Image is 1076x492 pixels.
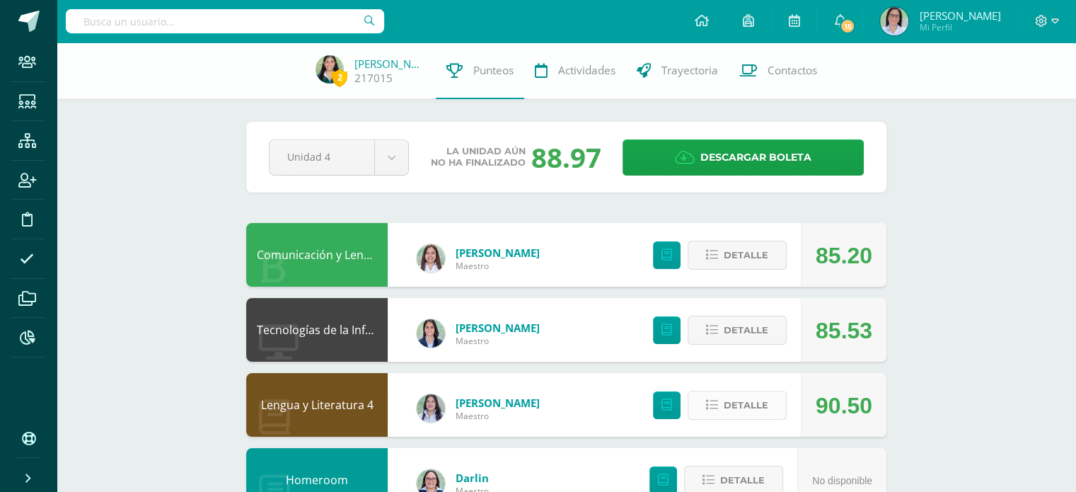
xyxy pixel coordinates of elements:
[257,322,526,338] a: Tecnologías de la Información y la Comunicación 4
[431,146,526,168] span: La unidad aún no ha finalizado
[919,8,1000,23] span: [PERSON_NAME]
[919,21,1000,33] span: Mi Perfil
[417,244,445,273] img: acecb51a315cac2de2e3deefdb732c9f.png
[840,18,855,34] span: 15
[724,392,768,418] span: Detalle
[812,475,872,486] span: No disponible
[661,63,718,78] span: Trayectoria
[880,7,908,35] img: 65f5ad2135174e629501159bff54d22a.png
[246,373,388,437] div: Lengua y Literatura 4
[287,140,357,173] span: Unidad 4
[456,396,540,410] a: [PERSON_NAME]
[531,139,601,176] div: 88.97
[257,247,451,263] a: Comunicación y Lenguaje L3 Inglés 4
[700,140,811,175] span: Descargar boleta
[768,63,817,78] span: Contactos
[332,69,347,86] span: 2
[729,42,828,99] a: Contactos
[816,374,872,437] div: 90.50
[286,472,348,488] a: Homeroom
[316,55,344,84] img: 850e85adf1f9d6f0507dff7766d5b93b.png
[558,63,615,78] span: Actividades
[66,9,384,33] input: Busca un usuario...
[354,57,425,71] a: [PERSON_NAME]
[456,260,540,272] span: Maestro
[456,410,540,422] span: Maestro
[626,42,729,99] a: Trayectoria
[816,224,872,287] div: 85.20
[623,139,864,176] a: Descargar boleta
[417,394,445,423] img: df6a3bad71d85cf97c4a6d1acf904499.png
[270,140,408,175] a: Unidad 4
[688,391,787,420] button: Detalle
[246,223,388,287] div: Comunicación y Lenguaje L3 Inglés 4
[688,241,787,270] button: Detalle
[688,316,787,345] button: Detalle
[261,397,374,413] a: Lengua y Literatura 4
[724,242,768,268] span: Detalle
[456,335,540,347] span: Maestro
[417,319,445,348] img: 7489ccb779e23ff9f2c3e89c21f82ed0.png
[816,299,872,362] div: 85.53
[473,63,514,78] span: Punteos
[354,71,393,86] a: 217015
[456,246,540,260] a: [PERSON_NAME]
[456,471,489,485] a: Darlin
[724,317,768,343] span: Detalle
[246,298,388,362] div: Tecnologías de la Información y la Comunicación 4
[524,42,626,99] a: Actividades
[456,321,540,335] a: [PERSON_NAME]
[436,42,524,99] a: Punteos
